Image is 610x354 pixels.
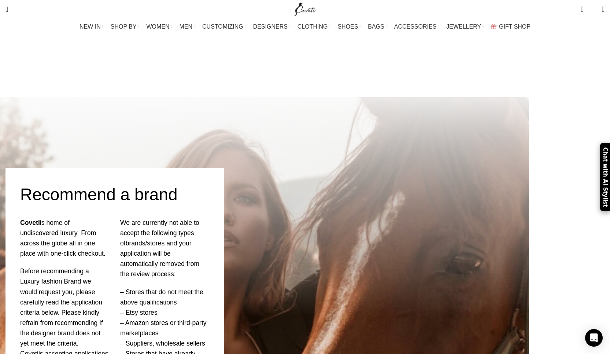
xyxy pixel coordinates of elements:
a: GIFT SHOP [491,19,530,34]
span: ACCESSORIES [394,23,437,30]
a: Search [2,2,12,17]
h1: Recommend a brand [230,43,380,62]
span: SHOES [337,23,358,30]
a: DESIGNERS [253,19,290,34]
span: 0 [591,7,596,13]
span: MEN [180,23,193,30]
a: BAGS [368,19,387,34]
h1: Recommend a brand [20,183,178,206]
a: ACCESSORIES [394,19,439,34]
a: SHOES [337,19,361,34]
a: CUSTOMIZING [202,19,246,34]
span: GIFT SHOP [499,23,530,30]
p: is home of undiscovered luxury From across the globe all in one place with one-click checkout. [20,218,109,259]
a: Site logo [293,6,317,12]
span: DESIGNERS [253,23,288,30]
a: SHOP BY [111,19,139,34]
a: NEW IN [80,19,103,34]
p: We are currently not able to accept the following types of /stores and your application will be a... [120,218,209,280]
a: WOMEN [147,19,172,34]
a: brands [126,240,145,247]
span: BAGS [368,23,384,30]
a: Home [265,67,280,74]
div: Main navigation [2,19,608,34]
span: CUSTOMIZING [202,23,243,30]
a: MEN [180,19,195,34]
div: My Wishlist [589,2,596,17]
img: GiftBag [491,24,496,29]
span: NEW IN [80,23,101,30]
strong: Coveti [20,219,40,226]
span: 0 [581,4,587,9]
span: CLOTHING [297,23,328,30]
span: WOMEN [147,23,170,30]
span: Recommend a brand [288,67,345,74]
div: Open Intercom Messenger [585,329,603,347]
span: SHOP BY [111,23,137,30]
a: CLOTHING [297,19,330,34]
a: 0 [577,2,587,17]
span: JEWELLERY [446,23,481,30]
a: JEWELLERY [446,19,484,34]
